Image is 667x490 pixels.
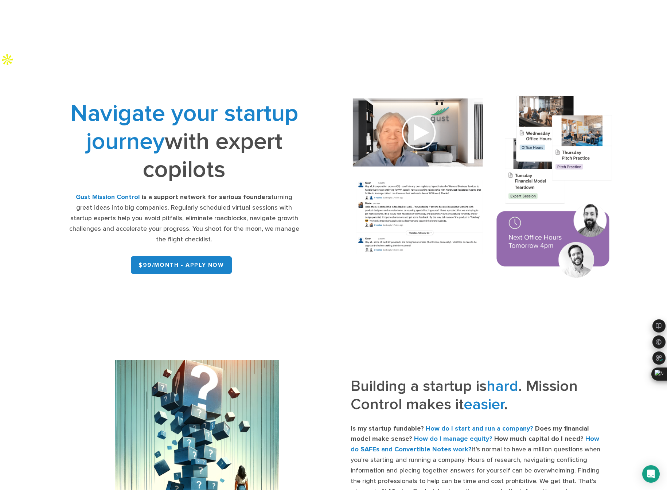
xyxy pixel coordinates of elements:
strong: How do I start and run a company? [426,425,533,432]
div: turning great ideas into big companies. Regularly scheduled virtual sessions with startup experts... [69,192,299,245]
a: $99/month - APPLY NOW [131,256,232,274]
strong: How do I manage equity? [414,435,492,443]
span: easier [464,395,504,413]
strong: Is my startup fundable? [351,425,424,432]
span: Navigate your startup journey [70,99,298,155]
span: hard [487,377,518,395]
div: Open Intercom Messenger [642,465,660,483]
img: Composition of calendar events, a video call presentation, and chat rooms [339,85,627,291]
strong: Gust Mission Control [76,193,140,201]
h1: with expert copilots [69,99,299,183]
strong: is a support network for serious founders [142,193,271,201]
h3: Building a startup is . Mission Control makes it . [351,377,601,419]
strong: How much capital do I need? [494,435,584,443]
